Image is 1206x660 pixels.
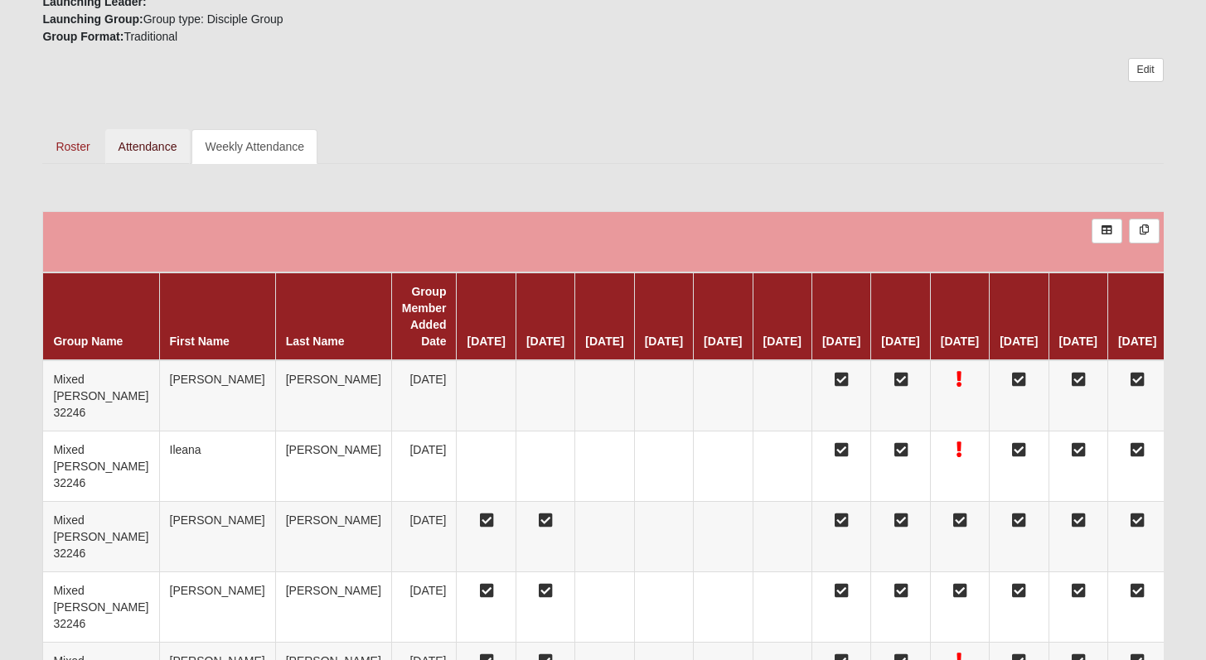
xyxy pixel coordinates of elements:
td: [PERSON_NAME] [159,572,275,643]
a: Group Member Added Date [402,285,447,348]
a: [DATE] [822,335,860,348]
td: [DATE] [391,572,457,643]
a: Last Name [286,335,345,348]
td: [PERSON_NAME] [275,360,391,431]
a: Export to Excel [1092,219,1122,243]
td: [DATE] [391,431,457,502]
td: [DATE] [391,502,457,572]
a: Merge Records into Merge Template [1129,219,1160,243]
a: [DATE] [1000,335,1038,348]
a: [DATE] [467,335,505,348]
td: [DATE] [391,360,457,431]
td: Mixed [PERSON_NAME] 32246 [43,502,159,572]
a: [DATE] [704,335,742,348]
a: Group Name [53,335,123,348]
a: Roster [42,129,103,164]
td: [PERSON_NAME] [159,502,275,572]
a: Edit [1128,58,1164,82]
td: [PERSON_NAME] [275,502,391,572]
a: [DATE] [763,335,802,348]
a: [DATE] [1118,335,1156,348]
a: [DATE] [881,335,919,348]
a: [DATE] [1059,335,1097,348]
td: Mixed [PERSON_NAME] 32246 [43,572,159,643]
a: [DATE] [526,335,564,348]
td: Mixed [PERSON_NAME] 32246 [43,360,159,431]
td: [PERSON_NAME] [159,360,275,431]
a: [DATE] [585,335,623,348]
td: Mixed [PERSON_NAME] 32246 [43,431,159,502]
a: [DATE] [941,335,979,348]
td: [PERSON_NAME] [275,431,391,502]
a: Weekly Attendance [191,129,317,164]
a: Attendance [105,129,191,164]
td: Ileana [159,431,275,502]
a: [DATE] [645,335,683,348]
td: [PERSON_NAME] [275,572,391,643]
strong: Group Format: [42,30,124,43]
a: First Name [170,335,230,348]
strong: Launching Group: [42,12,143,26]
